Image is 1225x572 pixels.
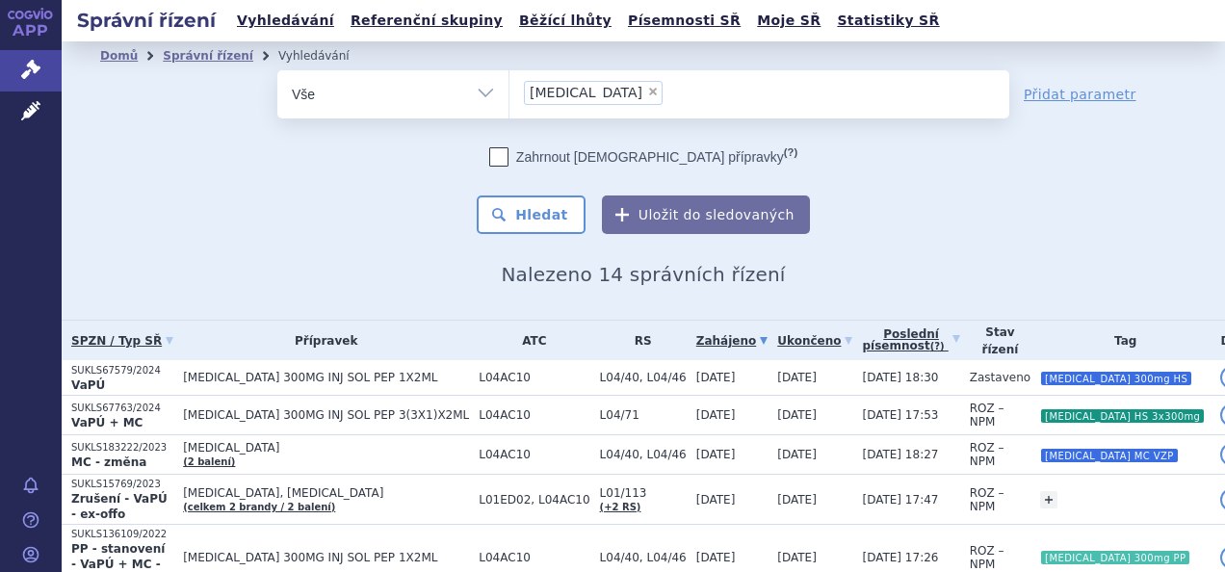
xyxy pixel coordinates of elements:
abbr: (?) [930,341,945,352]
p: SUKLS136109/2022 [71,528,173,541]
span: [DATE] [696,408,736,422]
span: × [647,86,659,97]
label: Zahrnout [DEMOGRAPHIC_DATA] přípravky [489,147,797,167]
span: [MEDICAL_DATA] [530,86,642,99]
i: [MEDICAL_DATA] 300mg HS [1041,372,1191,385]
span: L04AC10 [479,408,589,422]
th: Přípravek [173,321,469,360]
span: Nalezeno 14 správních řízení [501,263,785,286]
i: [MEDICAL_DATA] 300mg PP [1041,551,1189,564]
th: ATC [469,321,589,360]
a: (celkem 2 brandy / 2 balení) [183,502,335,512]
span: [DATE] [777,408,817,422]
span: [MEDICAL_DATA] 300MG INJ SOL PEP 1X2ML [183,371,469,384]
button: Uložit do sledovaných [602,195,810,234]
strong: Zrušení - VaPÚ - ex-offo [71,492,168,521]
span: [DATE] [777,551,817,564]
span: L04/71 [600,408,687,422]
span: ROZ – NPM [970,441,1004,468]
a: + [1040,491,1057,508]
span: [DATE] 17:53 [862,408,938,422]
strong: MC - změna [71,455,146,469]
span: ROZ – NPM [970,402,1004,429]
a: (2 balení) [183,456,235,467]
p: SUKLS67579/2024 [71,364,173,377]
i: [MEDICAL_DATA] HS 3x300mg [1041,409,1204,423]
p: SUKLS67763/2024 [71,402,173,415]
th: Stav řízení [960,321,1030,360]
span: [DATE] [696,551,736,564]
a: Moje SŘ [751,8,826,34]
a: (+2 RS) [600,502,641,512]
abbr: (?) [784,146,797,159]
a: Zahájeno [696,327,768,354]
a: Vyhledávání [231,8,340,34]
span: L04AC10 [479,371,589,384]
strong: VaPÚ + MC [71,416,143,429]
span: [DATE] 18:27 [862,448,938,461]
h2: Správní řízení [62,7,231,34]
a: Statistiky SŘ [831,8,945,34]
button: Hledat [477,195,586,234]
span: [MEDICAL_DATA] [183,441,469,455]
strong: VaPÚ [71,378,105,392]
input: [MEDICAL_DATA] [668,80,679,104]
span: L04/40, L04/46 [600,551,687,564]
th: Tag [1030,321,1211,360]
a: Domů [100,49,138,63]
a: Přidat parametr [1024,85,1136,104]
span: L04/40, L04/46 [600,448,687,461]
li: Vyhledávání [278,41,375,70]
span: [MEDICAL_DATA], [MEDICAL_DATA] [183,486,469,500]
a: Běžící lhůty [513,8,617,34]
span: L04AC10 [479,448,589,461]
a: Písemnosti SŘ [622,8,746,34]
span: [DATE] [696,448,736,461]
span: [DATE] 18:30 [862,371,938,384]
span: L01/113 [600,486,687,500]
span: [MEDICAL_DATA] 300MG INJ SOL PEP 3(3X1)X2ML [183,408,469,422]
span: [DATE] [696,493,736,507]
span: L01ED02, L04AC10 [479,493,589,507]
span: [DATE] 17:26 [862,551,938,564]
a: Ukončeno [777,327,852,354]
span: [DATE] [777,448,817,461]
a: Poslednípísemnost(?) [862,321,959,360]
p: SUKLS183222/2023 [71,441,173,455]
span: [DATE] 17:47 [862,493,938,507]
a: Referenční skupiny [345,8,508,34]
span: ROZ – NPM [970,544,1004,571]
span: [DATE] [777,493,817,507]
span: [DATE] [777,371,817,384]
i: [MEDICAL_DATA] MC VZP [1041,449,1178,462]
span: [DATE] [696,371,736,384]
a: Správní řízení [163,49,253,63]
span: L04/40, L04/46 [600,371,687,384]
p: SUKLS15769/2023 [71,478,173,491]
a: SPZN / Typ SŘ [71,327,173,354]
span: [MEDICAL_DATA] 300MG INJ SOL PEP 1X2ML [183,551,469,564]
span: ROZ – NPM [970,486,1004,513]
span: L04AC10 [479,551,589,564]
span: Zastaveno [970,371,1030,384]
th: RS [590,321,687,360]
